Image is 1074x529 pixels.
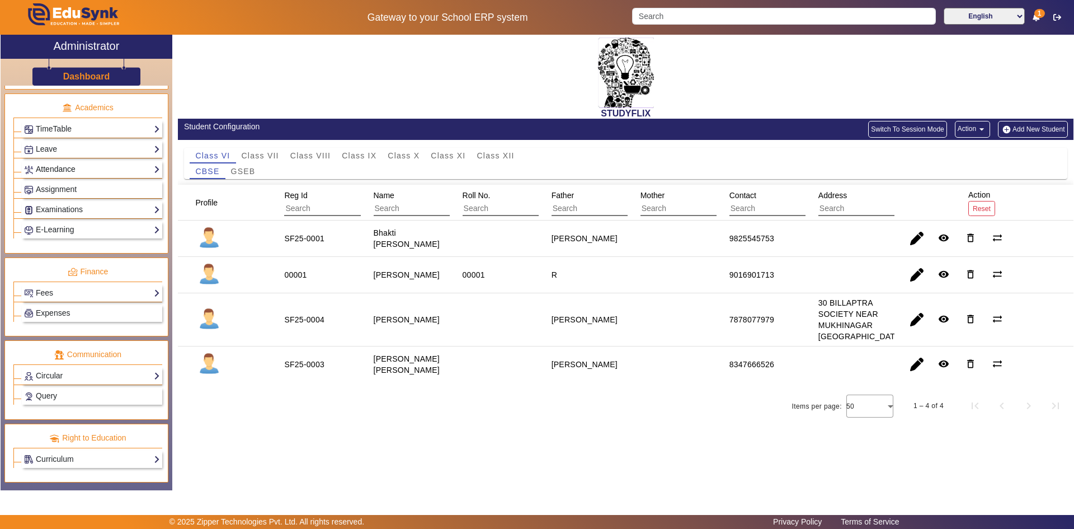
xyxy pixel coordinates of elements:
[13,432,162,444] p: Right to Education
[195,198,218,207] span: Profile
[548,185,666,220] div: Father
[13,349,162,361] p: Communication
[552,191,574,200] span: Father
[965,358,976,369] mat-icon: delete_outline
[992,358,1003,369] mat-icon: sync_alt
[388,152,420,160] span: Class X
[964,185,999,220] div: Action
[431,152,465,160] span: Class XI
[968,201,995,216] button: Reset
[955,121,990,138] button: Action
[284,359,324,370] div: SF25-0003
[868,121,947,138] button: Switch To Session Mode
[24,390,160,402] a: Query
[992,313,1003,325] mat-icon: sync_alt
[24,307,160,320] a: Expenses
[284,269,307,280] div: 00001
[814,185,932,220] div: Address
[598,38,654,108] img: 2da83ddf-6089-4dce-a9e2-416746467bdd
[191,193,232,213] div: Profile
[552,233,618,244] div: [PERSON_NAME]
[1,35,172,59] a: Administrator
[54,39,120,53] h2: Administrator
[1042,392,1069,419] button: Last page
[1001,125,1012,134] img: add-new-student.png
[242,152,279,160] span: Class VII
[637,185,755,220] div: Mother
[195,261,223,289] img: profile.png
[632,8,935,25] input: Search
[552,269,557,280] div: R
[184,121,620,133] div: Student Configuration
[640,202,741,216] input: Search
[36,185,77,194] span: Assignment
[729,202,830,216] input: Search
[195,224,223,252] img: profile.png
[835,514,905,529] a: Terms of Service
[938,232,949,244] mat-icon: remove_red_eye
[370,185,488,220] div: Name
[374,315,440,324] staff-with-status: [PERSON_NAME]
[818,297,902,342] div: 30 BILLAPTRA SOCIETY NEAR MUKHINAGAR [GEOGRAPHIC_DATA]
[965,313,976,325] mat-icon: delete_outline
[818,202,918,216] input: Search
[36,391,57,400] span: Query
[290,152,331,160] span: Class VIII
[965,232,976,244] mat-icon: delete_outline
[284,314,324,325] div: SF25-0004
[998,121,1067,138] button: Add New Student
[231,167,256,175] span: GSEB
[195,306,223,334] img: profile.png
[792,401,842,412] div: Items per page:
[374,191,394,200] span: Name
[552,359,618,370] div: [PERSON_NAME]
[913,400,944,411] div: 1 – 4 of 4
[195,152,230,160] span: Class VI
[552,314,618,325] div: [PERSON_NAME]
[36,308,70,317] span: Expenses
[640,191,665,200] span: Mother
[726,185,844,220] div: Contact
[13,266,162,278] p: Finance
[1034,9,1045,18] span: 1
[24,183,160,196] a: Assignment
[178,108,1073,119] h2: STUDYFLIX
[938,358,949,369] mat-icon: remove_red_eye
[992,232,1003,244] mat-icon: sync_alt
[25,392,33,401] img: Support-tickets.png
[374,228,440,249] staff-with-status: Bhakti [PERSON_NAME]
[729,314,774,325] div: 7878077979
[463,191,491,200] span: Roll No.
[25,186,33,194] img: Assignments.png
[374,202,474,216] input: Search
[68,267,78,277] img: finance.png
[275,12,620,24] h5: Gateway to your School ERP system
[1015,392,1042,419] button: Next page
[729,359,774,370] div: 8347666526
[976,124,987,135] mat-icon: arrow_drop_down
[63,71,110,82] h3: Dashboard
[965,269,976,280] mat-icon: delete_outline
[459,185,577,220] div: Roll No.
[54,350,64,360] img: communication.png
[195,350,223,378] img: profile.png
[63,71,111,82] a: Dashboard
[374,354,440,374] staff-with-status: [PERSON_NAME] [PERSON_NAME]
[62,103,72,113] img: academic.png
[767,514,827,529] a: Privacy Policy
[552,202,652,216] input: Search
[992,269,1003,280] mat-icon: sync_alt
[280,185,398,220] div: Reg Id
[938,313,949,325] mat-icon: remove_red_eye
[169,516,365,528] p: © 2025 Zipper Technologies Pvt. Ltd. All rights reserved.
[13,102,162,114] p: Academics
[463,269,485,280] div: 00001
[342,152,376,160] span: Class IX
[729,191,756,200] span: Contact
[818,191,847,200] span: Address
[195,167,219,175] span: CBSE
[49,433,59,443] img: rte.png
[284,233,324,244] div: SF25-0001
[25,309,33,317] img: Payroll.png
[374,270,440,279] staff-with-status: [PERSON_NAME]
